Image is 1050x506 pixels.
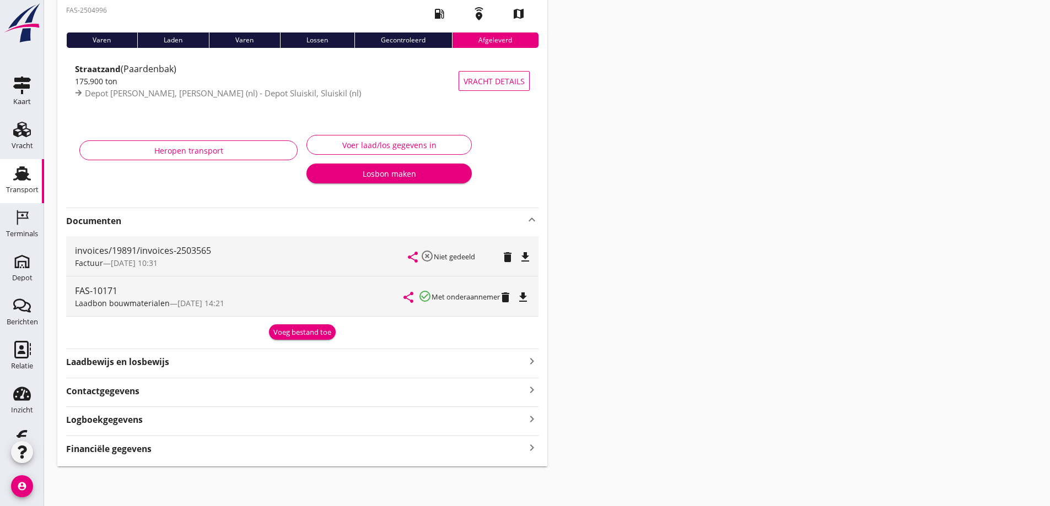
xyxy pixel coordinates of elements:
a: Straatzand(Paardenbak)175,900 tonDepot [PERSON_NAME], [PERSON_NAME] (nl) - Depot Sluiskil, Sluisk... [66,57,539,105]
i: delete [501,251,514,264]
button: Heropen transport [79,140,298,160]
span: Vracht details [464,75,525,87]
strong: Straatzand [75,63,121,74]
div: Gecontroleerd [354,32,452,48]
strong: Documenten [66,215,525,227]
strong: Logboekgegevens [66,413,143,426]
i: check_circle_outline [418,290,432,303]
div: 175,900 ton [75,75,459,87]
strong: Contactgegevens [66,385,139,398]
div: Afgeleverd [452,32,539,48]
div: Vracht [12,142,33,149]
div: Heropen transport [89,145,288,156]
i: highlight_off [421,249,434,263]
div: FAS-10171 [75,284,404,297]
div: invoices/19891/invoices-2503565 [75,244,408,257]
small: Met onderaannemer [432,292,500,302]
span: Factuur [75,258,103,268]
i: keyboard_arrow_right [525,440,539,455]
strong: Laadbewijs en losbewijs [66,356,525,368]
i: keyboard_arrow_right [525,355,539,368]
div: Voeg bestand toe [273,327,331,338]
strong: Financiële gegevens [66,443,152,455]
div: Varen [209,32,280,48]
div: Varen [66,32,137,48]
i: share [406,251,419,264]
div: Depot [12,274,33,281]
i: share [402,291,415,304]
span: [DATE] 10:31 [111,258,158,268]
p: FAS-2504996 [66,6,107,15]
span: [DATE] 14:21 [177,298,224,308]
button: Losbon maken [306,164,472,183]
img: logo-small.a267ee39.svg [2,3,42,43]
i: delete [499,291,512,304]
i: keyboard_arrow_up [525,213,539,226]
div: — [75,297,404,309]
div: Lossen [280,32,354,48]
i: keyboard_arrow_right [525,383,539,398]
span: (Paardenbak) [121,63,176,75]
div: Losbon maken [315,168,463,179]
i: file_download [519,251,532,264]
button: Vracht details [459,71,530,91]
div: Berichten [7,318,38,325]
div: Kaart [13,98,31,105]
i: file_download [516,291,530,304]
div: Relatie [11,362,33,369]
div: Inzicht [11,406,33,413]
button: Voer laad/los gegevens in [306,135,472,155]
div: Voer laad/los gegevens in [316,139,462,151]
i: keyboard_arrow_right [525,411,539,426]
div: Transport [6,186,39,193]
div: Laden [137,32,209,48]
small: Niet gedeeld [434,252,475,262]
span: Laadbon bouwmaterialen [75,298,170,308]
i: account_circle [11,475,33,497]
button: Voeg bestand toe [269,324,336,340]
div: Terminals [6,230,38,237]
div: — [75,257,408,269]
span: Depot [PERSON_NAME], [PERSON_NAME] (nl) - Depot Sluiskil, Sluiskil (nl) [85,88,361,99]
